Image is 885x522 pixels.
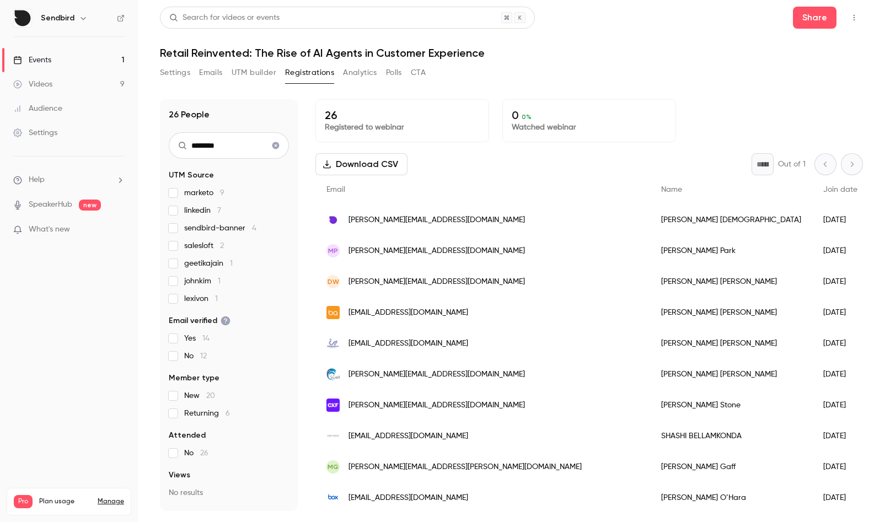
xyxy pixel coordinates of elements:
span: Name [661,186,682,193]
span: 7 [217,207,221,214]
div: [DATE] [812,451,868,482]
span: MG [328,462,339,472]
span: DW [328,277,339,287]
span: UTM Source [169,170,214,181]
button: Emails [199,64,222,82]
span: Yes [184,333,210,344]
span: [PERSON_NAME][EMAIL_ADDRESS][PERSON_NAME][DOMAIN_NAME] [348,461,582,473]
p: 26 [325,109,480,122]
div: [DATE] [812,266,868,297]
div: [DATE] [812,205,868,235]
span: 4 [252,224,256,232]
span: New [184,390,215,401]
div: SHASHI BELLAMKONDA [650,421,812,451]
span: 12 [200,352,207,360]
a: SpeakerHub [29,199,72,211]
div: [DATE] [812,297,868,328]
h6: Sendbird [41,13,74,24]
span: Returning [184,408,230,419]
button: Clear search [267,137,285,154]
span: Member type [169,373,219,384]
span: 26 [200,449,208,457]
span: 9 [220,189,224,197]
span: Referrer [169,509,200,520]
span: 1 [230,260,233,267]
span: johnkim [184,276,221,287]
img: Sendbird [14,9,31,27]
div: [DATE] [812,235,868,266]
div: [PERSON_NAME] [DEMOGRAPHIC_DATA] [650,205,812,235]
span: linkedin [184,205,221,216]
button: Download CSV [315,153,407,175]
span: 1 [218,277,221,285]
span: lexivon [184,293,218,304]
span: [PERSON_NAME][EMAIL_ADDRESS][DOMAIN_NAME] [348,369,525,380]
p: Registered to webinar [325,122,480,133]
span: Help [29,174,45,186]
iframe: Noticeable Trigger [111,225,125,235]
p: Out of 1 [778,159,806,170]
span: [EMAIL_ADDRESS][DOMAIN_NAME] [348,492,468,504]
img: sendbird.com [326,213,340,227]
button: UTM builder [232,64,276,82]
button: Registrations [285,64,334,82]
p: No results [169,487,289,498]
div: [PERSON_NAME] Gaff [650,451,812,482]
li: help-dropdown-opener [13,174,125,186]
img: batemanagency.com [326,306,340,319]
span: 2 [220,242,224,250]
div: [DATE] [812,390,868,421]
div: [PERSON_NAME] [PERSON_NAME] [650,328,812,359]
p: Watched webinar [512,122,667,133]
span: geetikajain [184,258,233,269]
span: Email [326,186,345,193]
span: 0 % [522,113,532,121]
div: Audience [13,103,62,114]
span: [PERSON_NAME][EMAIL_ADDRESS][DOMAIN_NAME] [348,276,525,288]
button: Settings [160,64,190,82]
span: salesloft [184,240,224,251]
div: [PERSON_NAME] Park [650,235,812,266]
span: new [79,200,101,211]
div: Events [13,55,51,66]
span: [EMAIL_ADDRESS][DOMAIN_NAME] [348,430,468,442]
span: What's new [29,224,70,235]
div: [PERSON_NAME] [PERSON_NAME] [650,359,812,390]
span: 6 [226,410,230,417]
div: [DATE] [812,328,868,359]
div: [PERSON_NAME] [PERSON_NAME] [650,266,812,297]
div: [DATE] [812,359,868,390]
h1: 26 People [169,108,210,121]
span: marketo [184,187,224,198]
span: sendbird-banner [184,223,256,234]
span: Pro [14,495,33,508]
span: Plan usage [39,497,91,506]
button: Share [793,7,836,29]
div: [PERSON_NAME] Stone [650,390,812,421]
span: [PERSON_NAME][EMAIL_ADDRESS][DOMAIN_NAME] [348,400,525,411]
span: Attended [169,430,206,441]
h1: Retail Reinvented: The Rise of AI Agents in Customer Experience [160,46,863,60]
span: [EMAIL_ADDRESS][DOMAIN_NAME] [348,307,468,319]
div: Settings [13,127,57,138]
span: Join date [823,186,857,193]
span: [EMAIL_ADDRESS][DOMAIN_NAME] [348,338,468,349]
span: 1 [215,295,218,303]
div: Videos [13,79,52,90]
button: Analytics [343,64,377,82]
span: 14 [202,335,210,342]
img: infotech.com [326,434,340,438]
button: CTA [411,64,426,82]
span: [PERSON_NAME][EMAIL_ADDRESS][DOMAIN_NAME] [348,214,525,226]
img: cxfoundation.com [326,399,340,412]
span: Email verified [169,315,230,326]
p: 0 [512,109,667,122]
span: [PERSON_NAME][EMAIL_ADDRESS][DOMAIN_NAME] [348,245,525,257]
span: No [184,351,207,362]
span: Views [169,470,190,481]
a: Manage [98,497,124,506]
button: Polls [386,64,402,82]
span: No [184,448,208,459]
div: [PERSON_NAME] [PERSON_NAME] [650,297,812,328]
img: swellrecruit.com [326,368,340,381]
